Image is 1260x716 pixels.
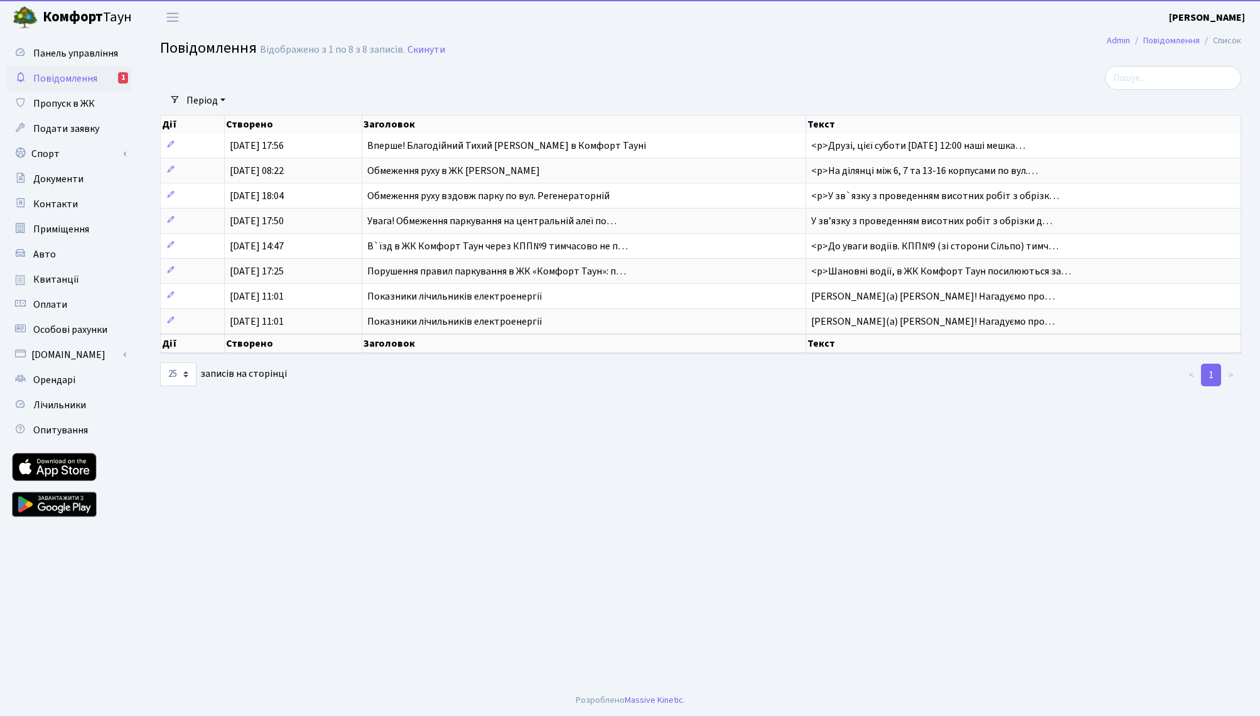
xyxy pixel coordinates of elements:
[367,139,646,153] span: Вперше! Благодійний Тихий [PERSON_NAME] в Комфорт Тауні
[225,334,362,353] th: Створено
[811,315,1055,328] span: [PERSON_NAME](а) [PERSON_NAME]! Нагадуємо про…
[6,242,132,267] a: Авто
[33,172,83,186] span: Документи
[367,164,540,178] span: Обмеження руху в ЖК [PERSON_NAME]
[806,334,1241,353] th: Текст
[811,239,1058,253] span: <p>До уваги водіїв. КПП№9 (зі сторони Сільпо) тимч…
[6,116,132,141] a: Подати заявку
[33,273,79,286] span: Квитанції
[230,164,284,178] span: [DATE] 08:22
[6,367,132,393] a: Орендарі
[33,298,67,312] span: Оплати
[6,418,132,443] a: Опитування
[43,7,132,28] span: Таун
[1088,28,1260,54] nav: breadcrumb
[362,334,806,353] th: Заголовок
[6,141,132,166] a: Спорт
[230,264,284,278] span: [DATE] 17:25
[6,267,132,292] a: Квитанції
[160,362,287,386] label: записів на сторінці
[118,72,128,84] div: 1
[33,222,89,236] span: Приміщення
[157,7,188,28] button: Переключити навігацію
[1169,10,1245,25] a: [PERSON_NAME]
[230,290,284,303] span: [DATE] 11:01
[43,7,103,27] b: Комфорт
[6,342,132,367] a: [DOMAIN_NAME]
[160,362,197,386] select: записів на сторінці
[230,239,284,253] span: [DATE] 14:47
[33,423,88,437] span: Опитування
[407,44,445,56] a: Скинути
[161,334,225,353] th: Дії
[367,290,542,303] span: Показники лічильників електроенергії
[6,66,132,91] a: Повідомлення1
[161,116,225,133] th: Дії
[33,373,75,387] span: Орендарі
[230,214,284,228] span: [DATE] 17:50
[230,189,284,203] span: [DATE] 18:04
[33,398,86,412] span: Лічильники
[811,164,1038,178] span: <p>На ділянці між 6, 7 та 13-16 корпусами по вул.…
[33,97,95,111] span: Пропуск в ЖК
[181,90,230,111] a: Період
[811,214,1052,228] span: У звʼязку з проведенням висотних робіт з обрізки д…
[1107,34,1130,47] a: Admin
[625,693,683,707] a: Massive Kinetic
[576,693,685,707] div: Розроблено .
[1201,364,1221,386] a: 1
[230,139,284,153] span: [DATE] 17:56
[1200,34,1241,48] li: Список
[367,315,542,328] span: Показники лічильників електроенергії
[1105,66,1241,90] input: Пошук...
[6,192,132,217] a: Контакти
[1169,11,1245,24] b: [PERSON_NAME]
[33,247,56,261] span: Авто
[362,116,806,133] th: Заголовок
[6,292,132,317] a: Оплати
[6,41,132,66] a: Панель управління
[367,264,626,278] span: Порушення правил паркування в ЖК «Комфорт Таун»: п…
[6,91,132,116] a: Пропуск в ЖК
[230,315,284,328] span: [DATE] 11:01
[33,197,78,211] span: Контакти
[367,239,628,253] span: В`їзд в ЖК Комфорт Таун через КПП№9 тимчасово не п…
[811,264,1071,278] span: <p>Шановні водії, в ЖК Комфорт Таун посилюються за…
[367,214,617,228] span: Увага! Обмеження паркування на центральній алеї по…
[225,116,362,133] th: Створено
[33,72,97,85] span: Повідомлення
[1143,34,1200,47] a: Повідомлення
[811,290,1055,303] span: [PERSON_NAME](а) [PERSON_NAME]! Нагадуємо про…
[806,116,1241,133] th: Текст
[33,323,107,337] span: Особові рахунки
[367,189,610,203] span: Обмеження руху вздовж парку по вул. Регенераторній
[160,37,257,59] span: Повідомлення
[33,46,118,60] span: Панель управління
[6,166,132,192] a: Документи
[811,139,1025,153] span: <p>Друзі, цієї суботи [DATE] 12:00 наші мешка…
[811,189,1059,203] span: <p>У зв`язку з проведенням висотних робіт з обрізк…
[33,122,99,136] span: Подати заявку
[6,217,132,242] a: Приміщення
[6,393,132,418] a: Лічильники
[260,44,405,56] div: Відображено з 1 по 8 з 8 записів.
[6,317,132,342] a: Особові рахунки
[13,5,38,30] img: logo.png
